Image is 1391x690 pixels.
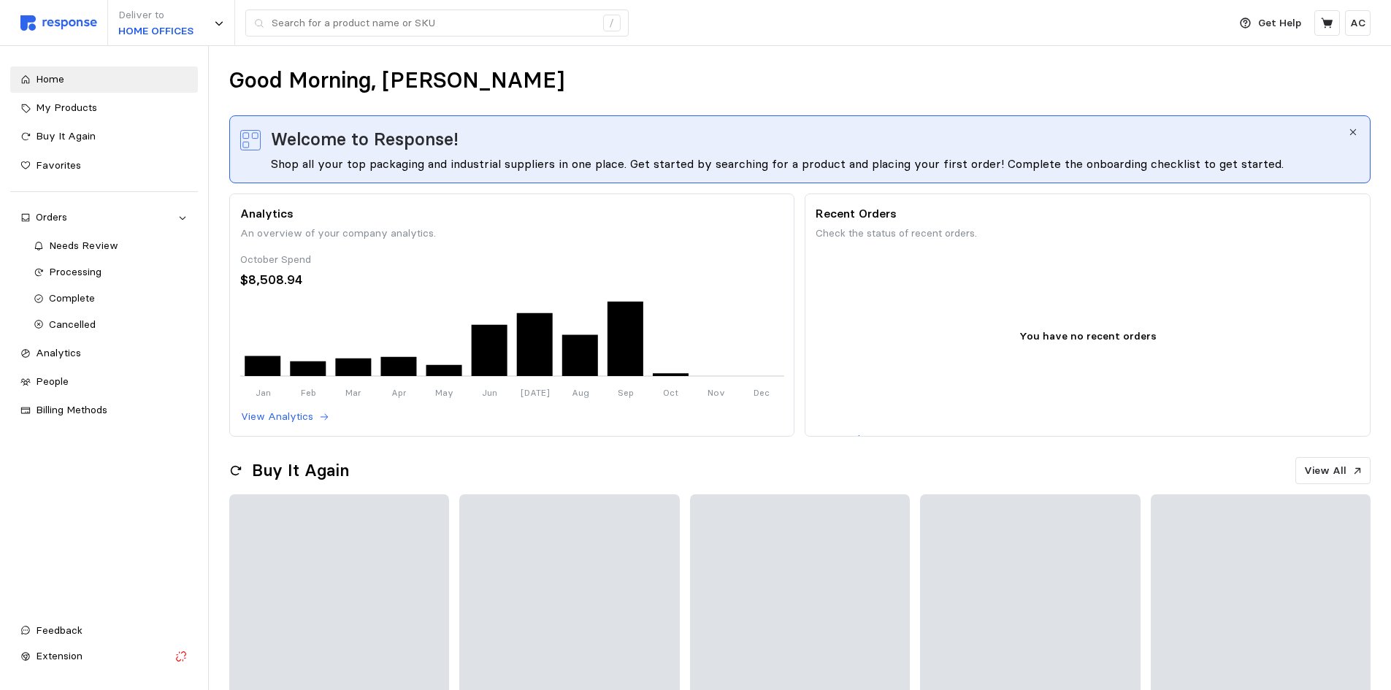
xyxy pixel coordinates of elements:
h2: Buy It Again [252,459,349,482]
span: Processing [49,265,101,278]
a: Orders [10,204,198,231]
div: / [603,15,621,32]
button: AC [1345,10,1371,36]
span: Complete [49,291,95,304]
p: You have no recent orders [1019,329,1157,345]
span: Analytics [36,346,81,359]
p: View Analytics [241,409,313,425]
span: Billing Methods [36,403,107,416]
p: HOME OFFICES [118,23,193,39]
button: View Orders [816,431,892,448]
button: View Analytics [240,408,330,426]
h1: Good Morning, [PERSON_NAME] [229,66,564,95]
a: Needs Review [23,233,198,259]
tspan: Aug [571,386,589,397]
img: svg%3e [20,15,97,31]
tspan: Dec [754,386,770,397]
p: Analytics [240,204,784,223]
span: Buy It Again [36,129,96,142]
a: Processing [23,259,198,285]
div: Orders [36,210,172,226]
a: People [10,369,198,395]
tspan: Jun [482,386,497,397]
button: Extension [10,643,198,670]
tspan: May [435,386,453,397]
button: Get Help [1231,9,1310,37]
a: Complete [23,285,198,312]
span: Welcome to Response! [271,126,459,153]
span: Extension [36,649,83,662]
a: Favorites [10,153,198,179]
tspan: Mar [345,386,361,397]
a: Billing Methods [10,397,198,423]
div: October Spend [240,252,784,268]
tspan: Oct [663,386,678,397]
p: AC [1350,15,1365,31]
p: View Orders [816,432,875,448]
tspan: Sep [617,386,633,397]
span: Needs Review [49,239,118,252]
a: Cancelled [23,312,198,338]
a: Buy It Again [10,123,198,150]
span: People [36,375,69,388]
tspan: Nov [708,386,725,397]
span: Favorites [36,158,81,172]
button: Feedback [10,618,198,644]
tspan: Apr [391,386,407,397]
a: Analytics [10,340,198,367]
div: $8,508.94 [240,270,784,290]
tspan: Jan [255,386,270,397]
button: View All [1295,457,1371,485]
span: My Products [36,101,97,114]
tspan: Feb [300,386,315,397]
tspan: [DATE] [520,386,549,397]
div: Shop all your top packaging and industrial suppliers in one place. Get started by searching for a... [271,155,1347,172]
p: View All [1304,463,1346,479]
p: An overview of your company analytics. [240,226,784,242]
a: Home [10,66,198,93]
p: Deliver to [118,7,193,23]
span: Feedback [36,624,83,637]
p: Recent Orders [816,204,1360,223]
input: Search for a product name or SKU [272,10,595,37]
span: Cancelled [49,318,96,331]
p: Get Help [1258,15,1301,31]
img: svg%3e [240,130,261,150]
p: Check the status of recent orders. [816,226,1360,242]
span: Home [36,72,64,85]
a: My Products [10,95,198,121]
